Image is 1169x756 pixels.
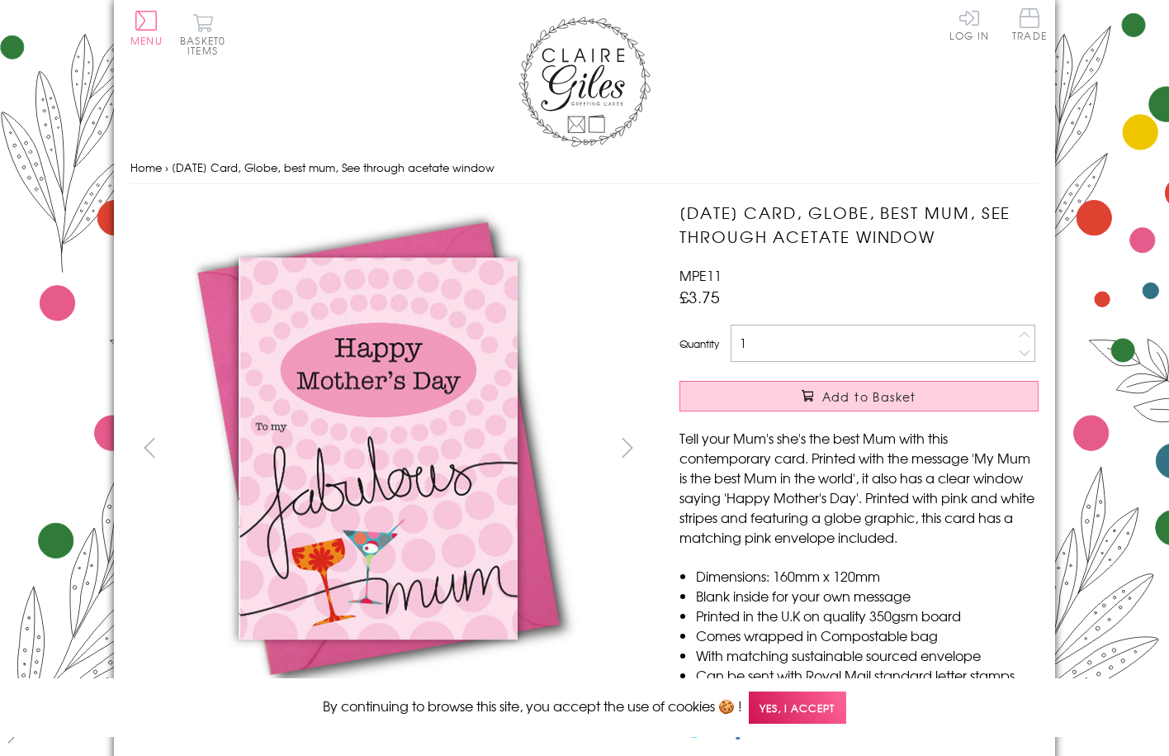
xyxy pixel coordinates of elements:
a: Home [130,159,162,175]
label: Quantity [679,336,719,351]
li: Can be sent with Royal Mail standard letter stamps [696,665,1039,685]
li: Dimensions: 160mm x 120mm [696,566,1039,586]
span: Menu [130,33,163,48]
li: Comes wrapped in Compostable bag [696,625,1039,645]
span: Trade [1012,8,1047,40]
img: Mother's Day Card, Globe, best mum, See through acetate window [646,201,1142,697]
span: Add to Basket [822,388,916,405]
a: Trade [1012,8,1047,44]
span: MPE11 [679,265,722,285]
img: Claire Giles Greetings Cards [518,17,651,147]
nav: breadcrumbs [130,151,1039,185]
button: Menu [130,11,163,45]
span: Yes, I accept [749,692,846,724]
p: Tell your Mum's she's the best Mum with this contemporary card. Printed with the message 'My Mum ... [679,428,1039,547]
span: 0 items [187,33,225,58]
li: With matching sustainable sourced envelope [696,645,1039,665]
button: prev [130,429,168,466]
button: next [609,429,646,466]
button: Basket0 items [180,13,225,55]
li: Blank inside for your own message [696,586,1039,606]
li: Printed in the U.K on quality 350gsm board [696,606,1039,625]
img: Mother's Day Card, Globe, best mum, See through acetate window [130,201,626,697]
span: › [165,159,168,175]
span: £3.75 [679,285,720,308]
span: [DATE] Card, Globe, best mum, See through acetate window [172,159,495,175]
h1: [DATE] Card, Globe, best mum, See through acetate window [679,201,1039,249]
a: Log In [949,8,989,40]
button: Add to Basket [679,381,1039,411]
